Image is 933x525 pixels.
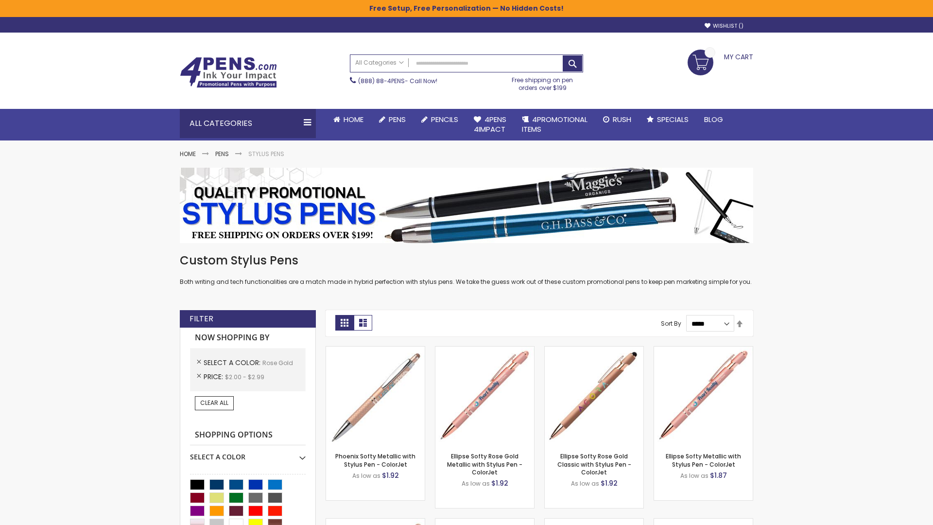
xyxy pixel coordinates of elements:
[262,359,293,367] span: Rose Gold
[557,452,631,476] a: Ellipse Softy Rose Gold Classic with Stylus Pen - ColorJet
[704,114,723,124] span: Blog
[414,109,466,130] a: Pencils
[680,472,708,480] span: As low as
[710,471,727,480] span: $1.87
[180,57,277,88] img: 4Pens Custom Pens and Promotional Products
[654,346,753,354] a: Ellipse Softy Metallic with Stylus Pen - ColorJet-Rose Gold
[335,452,415,468] a: Phoenix Softy Metallic with Stylus Pen - ColorJet
[601,478,618,488] span: $1.92
[522,114,587,134] span: 4PROMOTIONAL ITEMS
[514,109,595,140] a: 4PROMOTIONALITEMS
[502,72,584,92] div: Free shipping on pen orders over $199
[371,109,414,130] a: Pens
[204,372,225,382] span: Price
[389,114,406,124] span: Pens
[326,346,425,354] a: Phoenix Softy Metallic with Stylus Pen - ColorJet-Rose gold
[195,396,234,410] a: Clear All
[190,314,213,324] strong: Filter
[190,328,306,348] strong: Now Shopping by
[474,114,506,134] span: 4Pens 4impact
[705,22,743,30] a: Wishlist
[248,150,284,158] strong: Stylus Pens
[639,109,696,130] a: Specials
[595,109,639,130] a: Rush
[661,319,681,328] label: Sort By
[462,479,490,488] span: As low as
[666,452,741,468] a: Ellipse Softy Metallic with Stylus Pen - ColorJet
[466,109,514,140] a: 4Pens4impact
[225,373,264,381] span: $2.00 - $2.99
[382,471,399,480] span: $1.92
[350,55,409,71] a: All Categories
[654,347,753,445] img: Ellipse Softy Metallic with Stylus Pen - ColorJet-Rose Gold
[545,346,643,354] a: Ellipse Softy Rose Gold Classic with Stylus Pen - ColorJet-Rose Gold
[491,478,508,488] span: $1.92
[355,59,404,67] span: All Categories
[571,479,599,488] span: As low as
[180,253,753,268] h1: Custom Stylus Pens
[696,109,731,130] a: Blog
[180,168,753,243] img: Stylus Pens
[358,77,437,85] span: - Call Now!
[326,109,371,130] a: Home
[613,114,631,124] span: Rush
[204,358,262,367] span: Select A Color
[657,114,689,124] span: Specials
[180,109,316,138] div: All Categories
[190,445,306,462] div: Select A Color
[352,472,380,480] span: As low as
[545,347,643,445] img: Ellipse Softy Rose Gold Classic with Stylus Pen - ColorJet-Rose Gold
[344,114,363,124] span: Home
[435,346,534,354] a: Ellipse Softy Rose Gold Metallic with Stylus Pen - ColorJet-Rose Gold
[435,347,534,445] img: Ellipse Softy Rose Gold Metallic with Stylus Pen - ColorJet-Rose Gold
[326,347,425,445] img: Phoenix Softy Metallic with Stylus Pen - ColorJet-Rose gold
[335,315,354,331] strong: Grid
[431,114,458,124] span: Pencils
[200,399,228,407] span: Clear All
[447,452,522,476] a: Ellipse Softy Rose Gold Metallic with Stylus Pen - ColorJet
[180,253,753,286] div: Both writing and tech functionalities are a match made in hybrid perfection with stylus pens. We ...
[180,150,196,158] a: Home
[190,425,306,446] strong: Shopping Options
[215,150,229,158] a: Pens
[358,77,405,85] a: (888) 88-4PENS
